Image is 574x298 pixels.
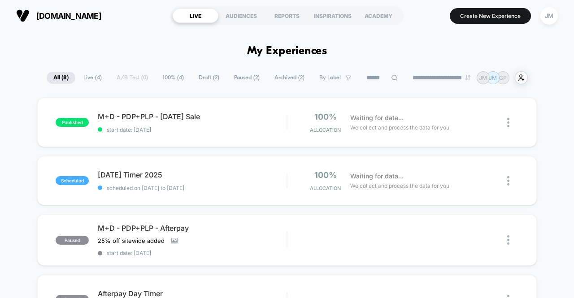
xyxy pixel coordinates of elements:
span: M+D - PDP+PLP - [DATE] Sale [98,112,287,121]
span: Paused ( 2 ) [227,72,266,84]
span: published [56,118,89,127]
span: Allocation [310,127,341,133]
span: Live ( 4 ) [77,72,109,84]
span: Archived ( 2 ) [268,72,311,84]
span: paused [56,236,89,245]
div: ACADEMY [356,9,401,23]
button: [DOMAIN_NAME] [13,9,104,23]
span: M+D - PDP+PLP - Afterpay [98,224,287,233]
img: Visually logo [16,9,30,22]
span: We collect and process the data for you [350,123,449,132]
span: start date: [DATE] [98,250,287,256]
span: start date: [DATE] [98,126,287,133]
div: REPORTS [264,9,310,23]
span: By Label [319,74,341,81]
span: Waiting for data... [350,171,404,181]
span: Afterpay Day Timer [98,289,287,298]
h1: My Experiences [247,45,327,58]
span: 100% [314,170,337,180]
span: We collect and process the data for you [350,181,449,190]
button: JM [538,7,561,25]
div: JM [540,7,558,25]
span: Waiting for data... [350,113,404,123]
p: JM [489,74,497,81]
span: [DOMAIN_NAME] [36,11,101,21]
span: [DATE] Timer 2025 [98,170,287,179]
div: LIVE [173,9,218,23]
img: close [507,118,509,127]
p: CP [499,74,507,81]
span: scheduled on [DATE] to [DATE] [98,185,287,191]
span: Allocation [310,185,341,191]
img: close [507,235,509,245]
img: close [507,176,509,186]
p: JM [479,74,487,81]
div: AUDIENCES [218,9,264,23]
span: 25% off sitewide added [98,237,165,244]
div: INSPIRATIONS [310,9,356,23]
span: Draft ( 2 ) [192,72,226,84]
span: 100% ( 4 ) [156,72,191,84]
span: All ( 8 ) [47,72,75,84]
button: Create New Experience [450,8,531,24]
span: 100% [314,112,337,121]
span: scheduled [56,176,89,185]
img: end [465,75,470,80]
